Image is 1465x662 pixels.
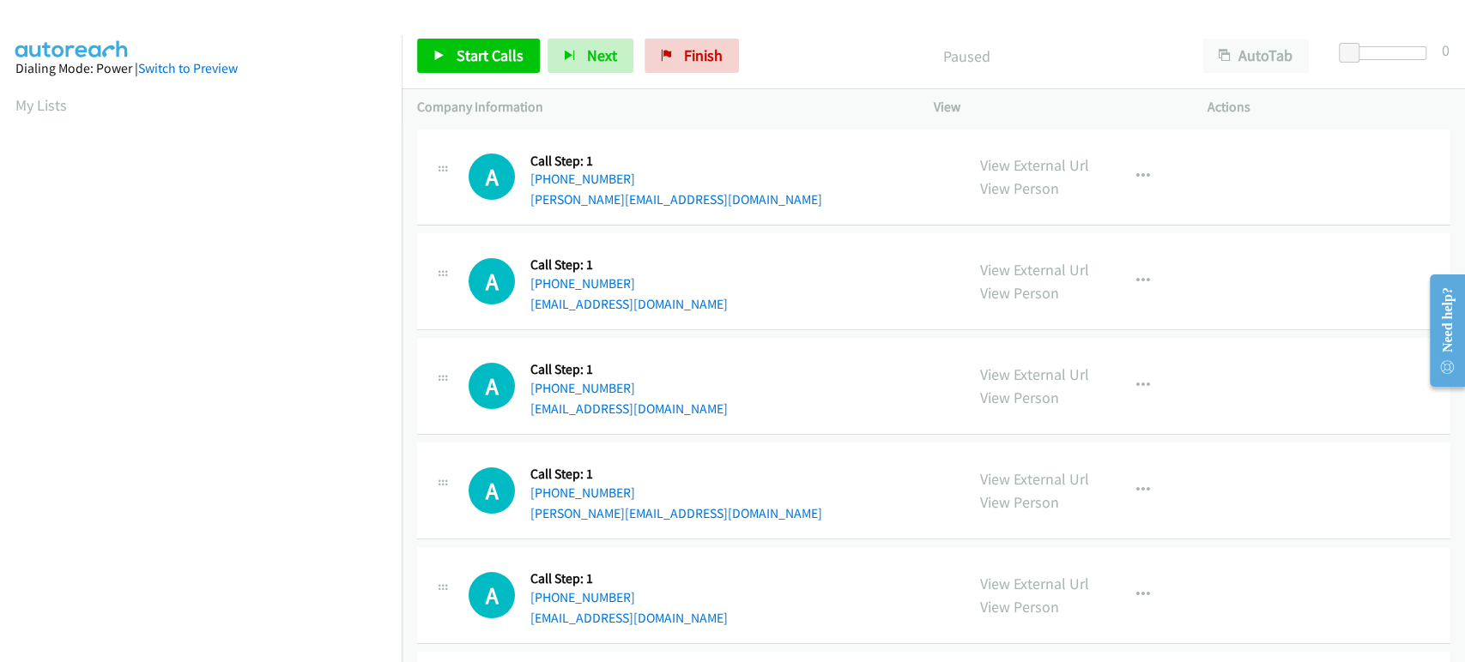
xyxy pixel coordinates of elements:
a: Finish [645,39,739,73]
p: Actions [1207,97,1450,117]
a: [EMAIL_ADDRESS][DOMAIN_NAME] [530,296,728,312]
div: The call is yet to be attempted [469,258,515,304]
a: [PHONE_NUMBER] [530,589,635,605]
span: Next [587,45,617,65]
a: [PHONE_NUMBER] [530,275,635,292]
a: View External Url [980,469,1089,489]
div: The call is yet to be attempted [469,467,515,514]
h1: A [469,363,515,409]
div: Delay between calls (in seconds) [1347,46,1426,60]
h5: Call Step: 1 [530,153,822,170]
a: View Person [980,597,1059,617]
span: Finish [684,45,723,65]
h1: A [469,258,515,304]
h1: A [469,572,515,618]
a: [PERSON_NAME][EMAIL_ADDRESS][DOMAIN_NAME] [530,191,822,208]
a: [PERSON_NAME][EMAIL_ADDRESS][DOMAIN_NAME] [530,505,822,521]
a: [PHONE_NUMBER] [530,380,635,396]
h1: A [469,467,515,514]
a: [PHONE_NUMBER] [530,171,635,187]
iframe: Resource Center [1416,262,1465,399]
a: View External Url [980,260,1089,280]
h5: Call Step: 1 [530,466,822,483]
span: Start Calls [457,45,524,65]
a: View External Url [980,574,1089,593]
p: View [934,97,1177,117]
button: Next [548,39,633,73]
button: AutoTab [1202,39,1309,73]
h5: Call Step: 1 [530,256,728,274]
div: The call is yet to be attempted [469,572,515,618]
a: Start Calls [417,39,540,73]
div: Dialing Mode: Power | [15,58,386,79]
h5: Call Step: 1 [530,361,728,378]
a: View Person [980,388,1059,407]
a: View Person [980,492,1059,512]
h1: A [469,153,515,200]
div: 0 [1442,39,1450,62]
a: [EMAIL_ADDRESS][DOMAIN_NAME] [530,610,728,626]
p: Paused [762,45,1171,68]
a: View Person [980,283,1059,303]
h5: Call Step: 1 [530,570,728,587]
a: [PHONE_NUMBER] [530,484,635,501]
a: View Person [980,178,1059,198]
a: My Lists [15,95,67,115]
p: Company Information [417,97,903,117]
a: Switch to Preview [138,60,238,76]
a: View External Url [980,364,1089,384]
div: The call is yet to be attempted [469,363,515,409]
a: [EMAIL_ADDRESS][DOMAIN_NAME] [530,400,728,417]
a: View External Url [980,155,1089,175]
